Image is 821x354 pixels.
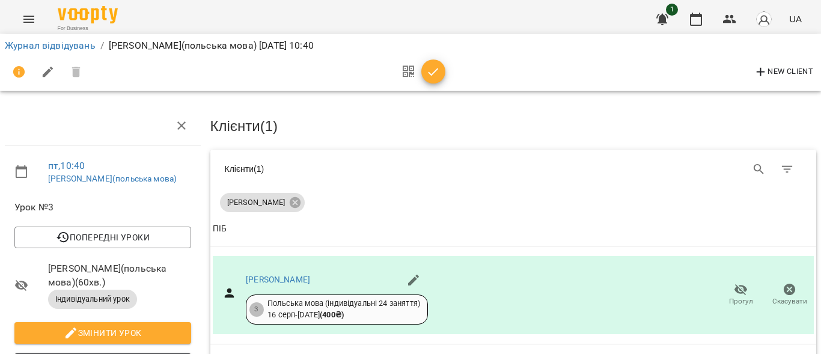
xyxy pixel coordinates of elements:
span: ПІБ [213,222,814,236]
button: UA [784,8,807,30]
a: [PERSON_NAME](польська мова) [48,174,177,183]
button: Фільтр [773,155,802,184]
button: Змінити урок [14,322,191,344]
a: пт , 10:40 [48,160,85,171]
span: Урок №3 [14,200,191,215]
span: Прогул [729,296,753,307]
h3: Клієнти ( 1 ) [210,118,817,134]
span: Індивідуальний урок [48,294,137,305]
p: [PERSON_NAME](польська мова) [DATE] 10:40 [109,38,314,53]
span: New Client [754,65,813,79]
div: 3 [249,302,264,317]
img: avatar_s.png [755,11,772,28]
span: Попередні уроки [24,230,182,245]
div: Table Toolbar [210,150,817,188]
span: Змінити урок [24,326,182,340]
button: Search [745,155,774,184]
div: Польська мова (індивідуальні 24 заняття) 16 серп - [DATE] [267,298,420,320]
span: For Business [58,25,118,32]
button: Попередні уроки [14,227,191,248]
div: [PERSON_NAME] [220,193,305,212]
span: 1 [666,4,678,16]
li: / [100,38,104,53]
span: UA [789,13,802,25]
a: [PERSON_NAME] [246,275,310,284]
span: [PERSON_NAME](польська мова) ( 60 хв. ) [48,261,191,290]
button: Скасувати [765,278,814,312]
div: Sort [213,222,227,236]
nav: breadcrumb [5,38,816,53]
span: [PERSON_NAME] [220,197,292,208]
img: Voopty Logo [58,6,118,23]
div: ПІБ [213,222,227,236]
a: Журнал відвідувань [5,40,96,51]
button: New Client [751,63,816,82]
span: Скасувати [772,296,807,307]
button: Прогул [716,278,765,312]
b: ( 400 ₴ ) [320,310,344,319]
button: Menu [14,5,43,34]
div: Клієнти ( 1 ) [225,163,505,175]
